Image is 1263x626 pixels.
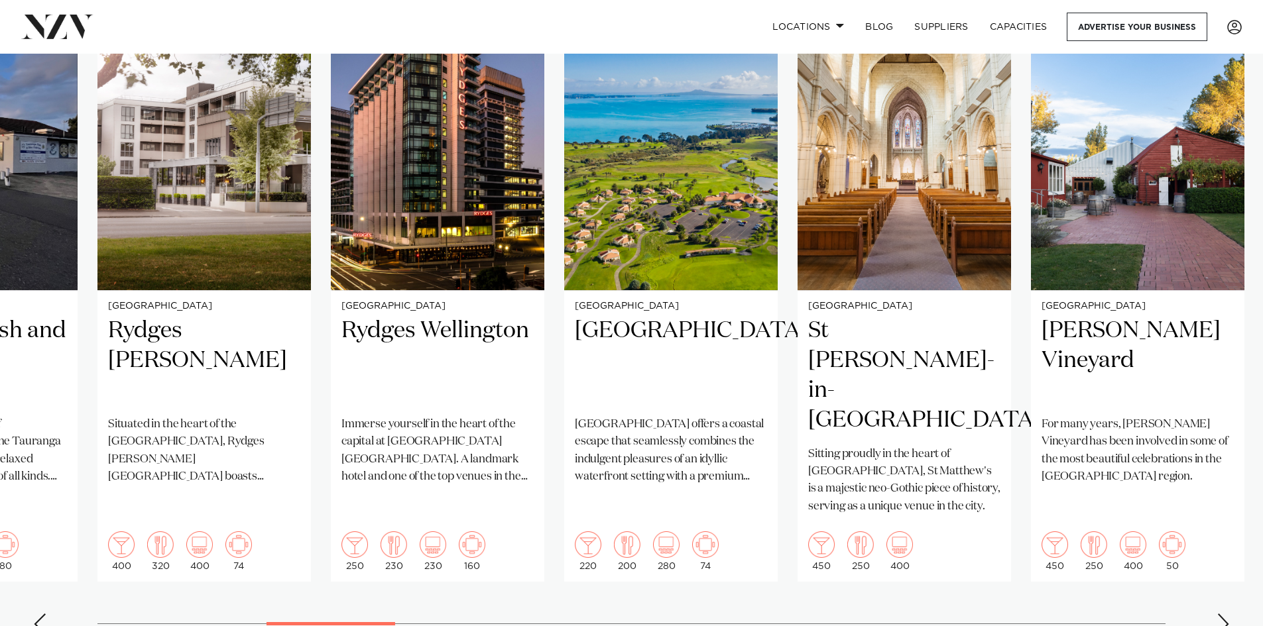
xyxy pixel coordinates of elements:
p: Immerse yourself in the heart of the capital at [GEOGRAPHIC_DATA] [GEOGRAPHIC_DATA]. A landmark h... [341,416,534,486]
img: dining.png [1081,531,1107,558]
div: 280 [653,531,680,571]
swiper-slide: 7 / 38 [97,4,311,582]
a: [GEOGRAPHIC_DATA] [PERSON_NAME] Vineyard For many years, [PERSON_NAME] Vineyard has been involved... [1031,4,1244,582]
h2: St [PERSON_NAME]-in-[GEOGRAPHIC_DATA] [808,316,1000,435]
img: dining.png [381,531,407,558]
img: cocktail.png [575,531,601,558]
img: theatre.png [186,531,213,558]
a: Advertise your business [1067,13,1207,41]
img: cocktail.png [341,531,368,558]
h2: Rydges [PERSON_NAME] [108,316,300,405]
div: 74 [225,531,252,571]
small: [GEOGRAPHIC_DATA] [341,301,534,311]
div: 400 [1120,531,1146,571]
small: [GEOGRAPHIC_DATA] [108,301,300,311]
p: For many years, [PERSON_NAME] Vineyard has been involved in some of the most beautiful celebratio... [1042,416,1234,486]
a: Capacities [979,13,1058,41]
swiper-slide: 8 / 38 [331,4,544,582]
p: Sitting proudly in the heart of [GEOGRAPHIC_DATA], St Matthew's is a majestic neo-Gothic piece of... [808,446,1000,515]
img: theatre.png [420,531,446,558]
small: [GEOGRAPHIC_DATA] [808,301,1000,311]
small: [GEOGRAPHIC_DATA] [575,301,767,311]
img: dining.png [147,531,174,558]
div: 450 [1042,531,1068,571]
a: [GEOGRAPHIC_DATA] Rydges Wellington Immerse yourself in the heart of the capital at [GEOGRAPHIC_D... [331,4,544,582]
img: dining.png [847,531,874,558]
img: cocktail.png [808,531,835,558]
swiper-slide: 9 / 38 [564,4,778,582]
img: theatre.png [886,531,913,558]
a: [GEOGRAPHIC_DATA] Rydges [PERSON_NAME] Situated in the heart of the [GEOGRAPHIC_DATA], Rydges [PE... [97,4,311,582]
img: dining.png [614,531,640,558]
swiper-slide: 10 / 38 [798,4,1011,582]
div: 400 [108,531,135,571]
img: cocktail.png [108,531,135,558]
small: [GEOGRAPHIC_DATA] [1042,301,1234,311]
h2: [GEOGRAPHIC_DATA] [575,316,767,405]
div: 220 [575,531,601,571]
p: Situated in the heart of the [GEOGRAPHIC_DATA], Rydges [PERSON_NAME] [GEOGRAPHIC_DATA] boasts spa... [108,416,300,486]
div: 160 [459,531,485,571]
div: 400 [886,531,913,571]
img: theatre.png [653,531,680,558]
div: 250 [847,531,874,571]
img: theatre.png [1120,531,1146,558]
img: meeting.png [225,531,252,558]
img: nzv-logo.png [21,15,93,38]
a: BLOG [855,13,904,41]
a: Locations [762,13,855,41]
a: [GEOGRAPHIC_DATA] [GEOGRAPHIC_DATA] [GEOGRAPHIC_DATA] offers a coastal escape that seamlessly com... [564,4,778,582]
div: 230 [381,531,407,571]
p: [GEOGRAPHIC_DATA] offers a coastal escape that seamlessly combines the indulgent pleasures of an ... [575,416,767,486]
img: meeting.png [692,531,719,558]
img: meeting.png [1159,531,1185,558]
div: 230 [420,531,446,571]
a: SUPPLIERS [904,13,979,41]
div: 200 [614,531,640,571]
div: 74 [692,531,719,571]
a: [GEOGRAPHIC_DATA] St [PERSON_NAME]-in-[GEOGRAPHIC_DATA] Sitting proudly in the heart of [GEOGRAPH... [798,4,1011,582]
div: 250 [1081,531,1107,571]
div: 50 [1159,531,1185,571]
div: 400 [186,531,213,571]
img: cocktail.png [1042,531,1068,558]
div: 450 [808,531,835,571]
div: 320 [147,531,174,571]
img: meeting.png [459,531,485,558]
h2: [PERSON_NAME] Vineyard [1042,316,1234,405]
swiper-slide: 11 / 38 [1031,4,1244,582]
h2: Rydges Wellington [341,316,534,405]
div: 250 [341,531,368,571]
